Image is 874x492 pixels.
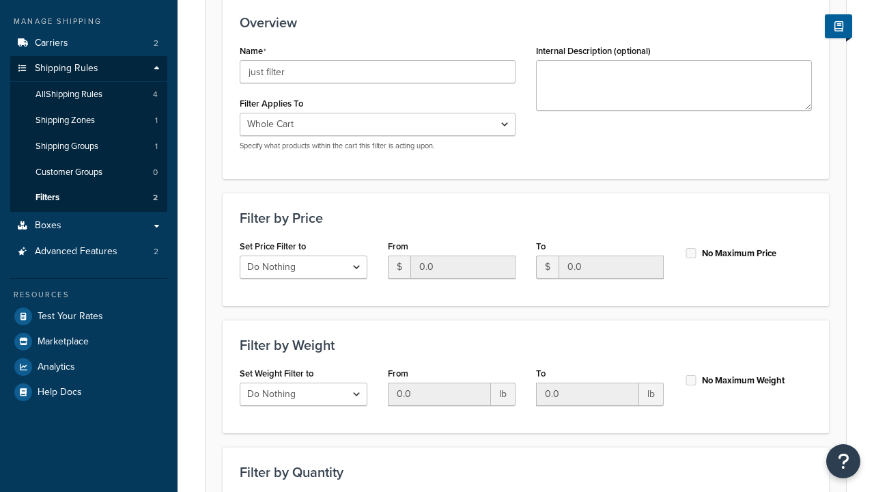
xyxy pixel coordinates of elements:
a: AllShipping Rules4 [10,82,167,107]
li: Filters [10,185,167,210]
label: Name [240,46,266,57]
span: Analytics [38,361,75,373]
a: Shipping Groups1 [10,134,167,159]
label: Set Price Filter to [240,241,306,251]
a: Shipping Rules [10,56,167,81]
label: No Maximum Price [702,247,776,260]
span: lb [491,383,516,406]
a: Boxes [10,213,167,238]
li: Advanced Features [10,239,167,264]
label: From [388,368,408,379]
label: No Maximum Weight [702,374,785,387]
li: Carriers [10,31,167,56]
label: Internal Description (optional) [536,46,651,56]
p: Specify what products within the cart this filter is acting upon. [240,141,516,151]
span: Carriers [35,38,68,49]
span: Shipping Groups [36,141,98,152]
h3: Filter by Weight [240,338,812,353]
h3: Filter by Quantity [240,465,812,480]
li: Shipping Zones [10,108,167,133]
button: Show Help Docs [825,14,852,38]
span: Advanced Features [35,246,117,258]
label: To [536,368,546,379]
li: Customer Groups [10,160,167,185]
span: 2 [154,38,158,49]
span: lb [639,383,664,406]
span: 0 [153,167,158,178]
a: Carriers2 [10,31,167,56]
span: Shipping Rules [35,63,98,74]
a: Help Docs [10,380,167,405]
span: 1 [155,141,158,152]
a: Filters2 [10,185,167,210]
span: Shipping Zones [36,115,95,126]
li: Shipping Rules [10,56,167,212]
span: $ [388,256,410,279]
span: 1 [155,115,158,126]
h3: Filter by Price [240,210,812,225]
button: Open Resource Center [826,444,860,478]
div: Manage Shipping [10,16,167,27]
a: Analytics [10,355,167,379]
a: Advanced Features2 [10,239,167,264]
span: 2 [154,246,158,258]
span: Customer Groups [36,167,102,178]
a: Shipping Zones1 [10,108,167,133]
span: Test Your Rates [38,311,103,323]
span: $ [536,256,559,279]
a: Test Your Rates [10,304,167,329]
label: From [388,241,408,251]
label: Filter Applies To [240,98,303,109]
div: Resources [10,289,167,301]
span: Boxes [35,220,61,232]
a: Marketplace [10,329,167,354]
span: Marketplace [38,336,89,348]
h3: Overview [240,15,812,30]
span: 4 [153,89,158,100]
span: Help Docs [38,387,82,398]
span: Filters [36,192,59,204]
label: To [536,241,546,251]
a: Customer Groups0 [10,160,167,185]
label: Set Weight Filter to [240,368,313,379]
span: 2 [153,192,158,204]
span: All Shipping Rules [36,89,102,100]
li: Shipping Groups [10,134,167,159]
